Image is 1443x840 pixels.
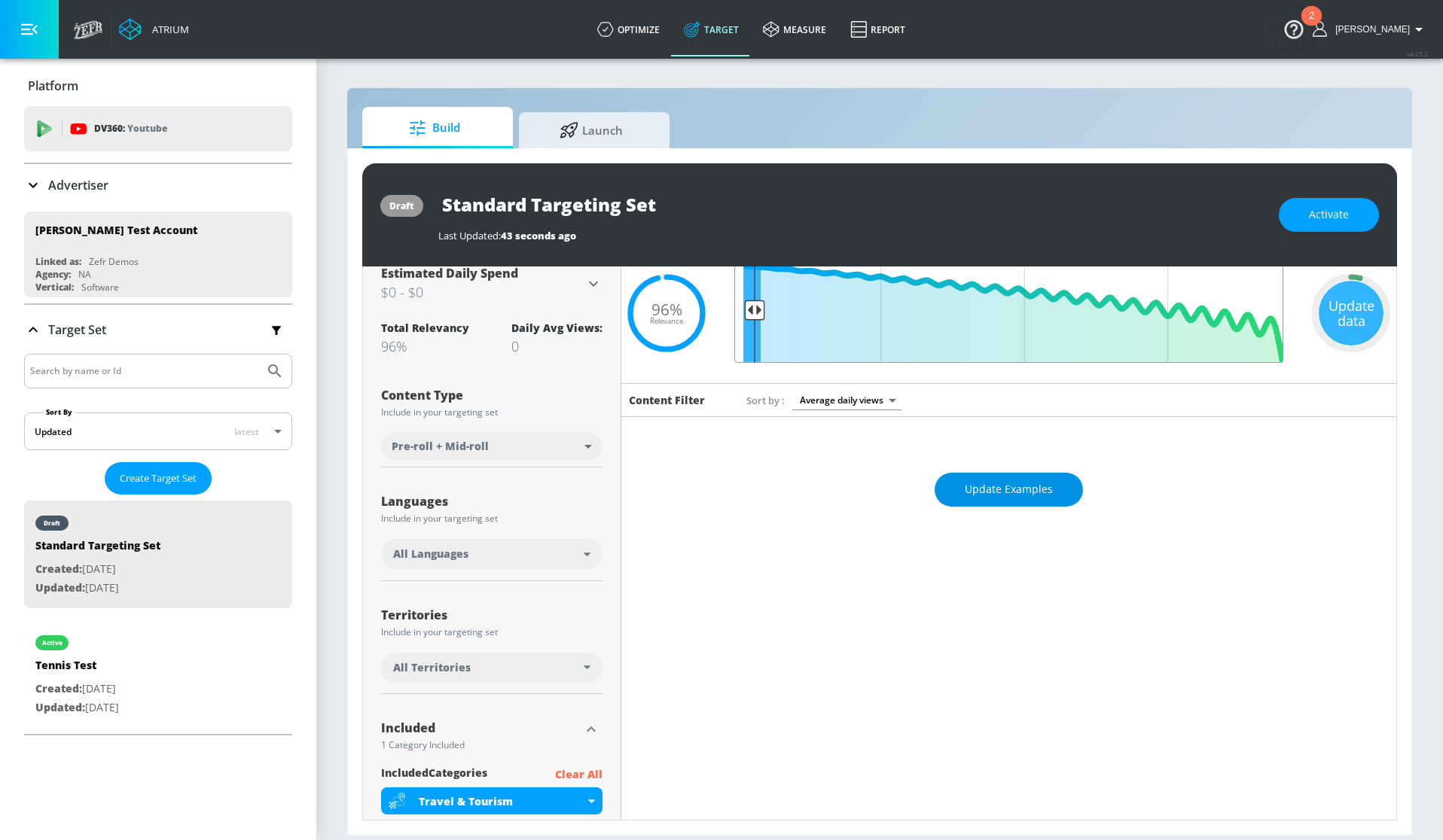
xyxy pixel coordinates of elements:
[381,282,584,303] h3: $0 - $0
[42,639,63,647] div: active
[746,394,785,407] span: Sort by
[1407,50,1428,58] span: v 4.25.2
[89,255,139,268] div: Zefr Demos
[24,501,292,608] div: draftStandard Targeting SetCreated:[DATE]Updated:[DATE]
[146,23,189,36] div: Atrium
[1329,24,1410,35] span: [PERSON_NAME]
[35,698,119,717] p: [DATE]
[651,302,682,318] span: 96%
[393,660,471,675] span: All Territories
[792,390,901,410] div: Average daily views
[48,177,108,193] p: Advertiser
[381,722,580,734] div: Included
[1319,281,1384,345] div: Update data
[381,408,603,417] div: Include in your targeting set
[24,106,292,151] div: DV360: Youtube
[650,318,683,325] span: Relevance
[24,164,292,206] div: Advertiser
[381,741,580,750] div: 1 Category Included
[381,787,603,814] div: Travel & Tourism
[1309,16,1314,35] div: 2
[381,265,518,282] span: Estimated Daily Spend
[234,425,259,438] span: latest
[381,653,603,683] div: All Territories
[94,120,167,137] p: DV360:
[381,765,487,784] span: included Categories
[35,562,82,576] span: Created:
[727,265,1291,363] input: Final Threshold
[35,658,119,680] div: Tennis Test
[120,470,197,487] span: Create Target Set
[24,495,292,734] nav: list of Target Set
[78,268,91,281] div: NA
[585,2,672,56] a: optimize
[629,393,705,407] h6: Content Filter
[381,321,469,335] div: Total Relevancy
[48,321,106,338] p: Target Set
[81,281,119,294] div: Software
[30,361,258,381] input: Search by name or Id
[35,681,82,695] span: Created:
[377,110,492,146] span: Build
[555,765,603,784] p: Clear All
[35,538,160,560] div: Standard Targeting Set
[438,229,1264,242] div: Last Updated:
[35,268,71,281] div: Agency:
[35,560,160,579] p: [DATE]
[1273,8,1315,50] button: Open Resource Center, 2 new notifications
[381,628,603,637] div: Include in your targeting set
[35,255,81,268] div: Linked as:
[381,389,603,401] div: Content Type
[751,2,838,56] a: measure
[35,579,160,598] p: [DATE]
[35,680,119,698] p: [DATE]
[35,281,74,294] div: Vertical:
[24,305,292,355] div: Target Set
[381,539,603,569] div: All Languages
[24,212,292,297] div: [PERSON_NAME] Test AccountLinked as:Zefr DemosAgency:NAVertical:Software
[534,112,648,148] span: Launch
[105,462,212,495] button: Create Target Set
[1279,198,1379,232] button: Activate
[24,65,292,107] div: Platform
[119,18,189,41] a: Atrium
[511,337,603,355] div: 0
[389,199,414,212] div: draft
[381,337,469,355] div: 96%
[838,2,917,56] a: Report
[24,620,292,728] div: activeTennis TestCreated:[DATE]Updated:[DATE]
[381,495,603,507] div: Languages
[24,354,292,734] div: Target Set
[35,700,85,714] span: Updated:
[1313,20,1428,38] button: [PERSON_NAME]
[381,514,603,523] div: Include in your targeting set
[392,439,489,454] span: Pre-roll + Mid-roll
[965,480,1053,499] span: Update Examples
[127,120,167,136] p: Youtube
[672,2,751,56] a: Target
[419,794,584,808] div: Travel & Tourism
[381,265,603,303] div: Estimated Daily Spend$0 - $0
[501,229,576,242] span: 43 seconds ago
[35,580,85,595] span: Updated:
[935,473,1083,507] button: Update Examples
[35,223,197,237] div: [PERSON_NAME] Test Account
[35,425,72,438] div: Updated
[1309,205,1349,224] span: Activate
[28,78,78,94] p: Platform
[511,321,603,335] div: Daily Avg Views:
[44,519,60,527] div: draft
[393,546,468,562] span: All Languages
[381,609,603,621] div: Territories
[43,407,75,417] label: Sort By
